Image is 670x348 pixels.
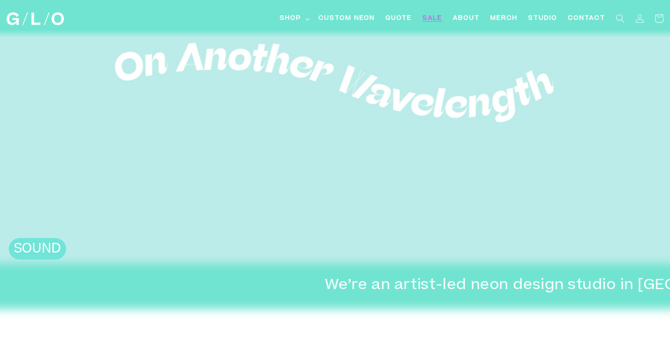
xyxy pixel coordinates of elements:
a: GLO Studio [4,9,67,29]
span: Custom Neon [318,14,375,23]
h2: SOUND [13,242,62,258]
iframe: Chat Widget [512,225,670,348]
div: Widget de chat [512,225,670,348]
a: SALE [417,9,448,29]
span: About [453,14,480,23]
summary: Shop [274,9,313,29]
span: Quote [385,14,412,23]
span: Shop [280,14,301,23]
a: Quote [380,9,417,29]
a: Contact [563,9,611,29]
a: Studio [523,9,563,29]
summary: Search [611,9,630,28]
span: Merch [490,14,518,23]
a: About [448,9,485,29]
img: GLO Studio [7,12,64,25]
span: Studio [528,14,557,23]
span: Contact [568,14,605,23]
a: Custom Neon [313,9,380,29]
span: SALE [422,14,442,23]
a: Merch [485,9,523,29]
